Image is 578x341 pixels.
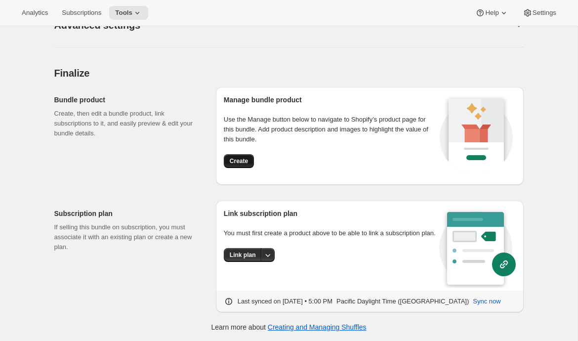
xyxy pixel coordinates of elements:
button: Tools [109,6,148,20]
p: Use the Manage button below to navigate to Shopify’s product page for this bundle. Add product de... [224,115,437,144]
span: Analytics [22,9,48,17]
button: Link plan [224,248,262,262]
p: If selling this bundle on subscription, you must associate it with an existing plan or create a n... [54,222,200,252]
h2: Bundle product [54,95,200,105]
span: Settings [533,9,556,17]
h2: Subscription plan [54,209,200,218]
span: Help [485,9,498,17]
span: Subscriptions [62,9,101,17]
a: Creating and Managing Shuffles [268,323,367,331]
button: Settings [517,6,562,20]
p: Pacific Daylight Time ([GEOGRAPHIC_DATA]) [336,297,469,306]
button: Help [469,6,514,20]
button: Analytics [16,6,54,20]
button: Create [224,154,254,168]
p: Last synced on [DATE] • 5:00 PM [238,297,332,306]
button: Sync now [467,294,506,309]
span: Link plan [230,251,256,259]
h2: Link subscription plan [224,209,439,218]
span: Create [230,157,248,165]
button: Subscriptions [56,6,107,20]
span: Sync now [473,297,500,306]
p: You must first create a product above to be able to link a subscription plan. [224,228,439,238]
p: Learn more about [211,322,366,332]
span: Tools [115,9,132,17]
h2: Finalize [54,67,524,79]
p: Create, then edit a bundle product, link subscriptions to it, and easily preview & edit your bund... [54,109,200,138]
button: More actions [261,248,275,262]
h2: Manage bundle product [224,95,437,105]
